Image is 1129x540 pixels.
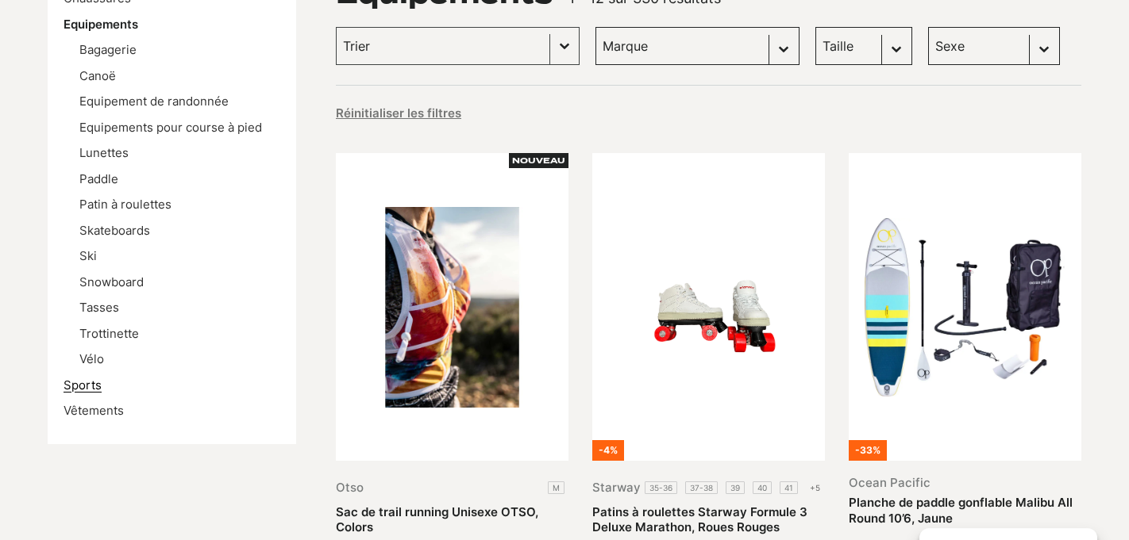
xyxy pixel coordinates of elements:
button: Basculer la liste [550,28,579,64]
button: Réinitialiser les filtres [336,105,461,121]
a: Tasses [79,300,119,315]
a: Vélo [79,351,104,366]
a: Sac de trail running Unisexe OTSO, Colors [336,504,538,535]
a: Sports [64,377,102,393]
a: Equipements [64,17,138,32]
a: Bagagerie [79,42,137,57]
input: Trier [343,36,543,56]
a: Ski [79,248,97,263]
a: Skateboards [79,223,150,238]
a: Equipement de randonnée [79,94,229,109]
a: Patins à roulettes Starway Formule 3 Deluxe Marathon, Roues Rouges [592,504,807,535]
a: Trottinette [79,326,139,341]
a: Planche de paddle gonflable Malibu All Round 10’6, Jaune [849,495,1073,526]
a: Patin à roulettes [79,197,171,212]
a: Lunettes [79,145,129,160]
a: Snowboard [79,274,144,289]
a: Equipements pour course à pied [79,120,262,135]
a: Vêtements [64,403,124,418]
a: Paddle [79,171,118,186]
a: Canoë [79,68,116,83]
